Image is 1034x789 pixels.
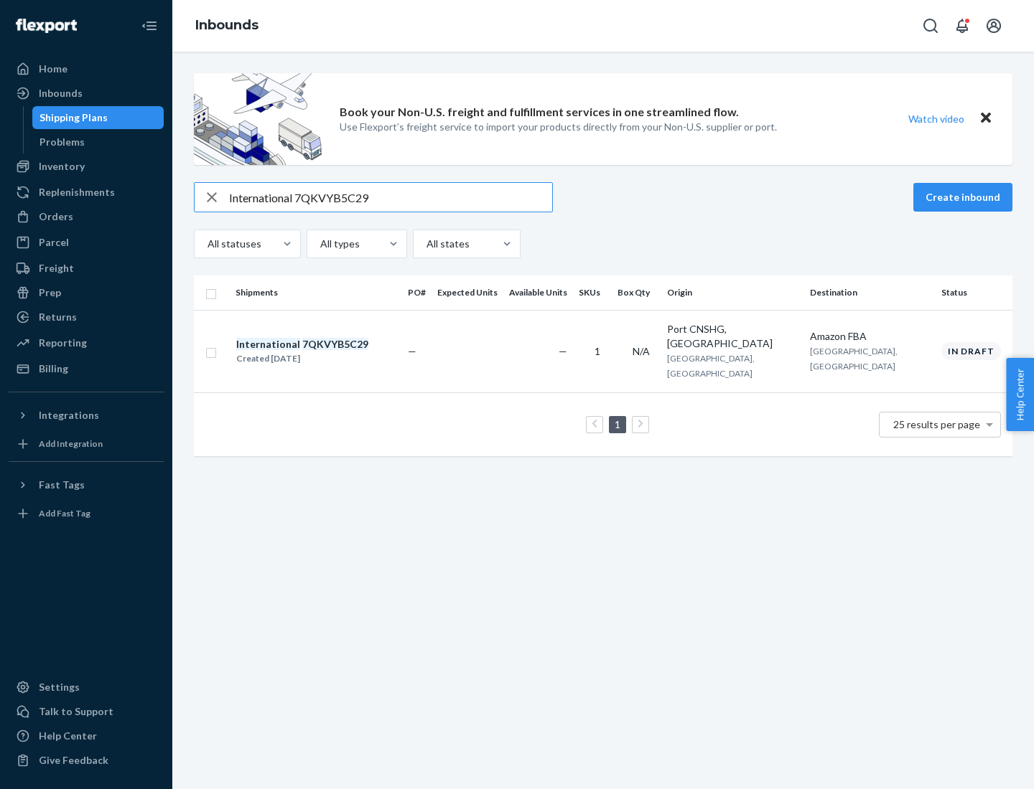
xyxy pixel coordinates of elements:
[941,342,1001,360] div: In draft
[936,275,1012,310] th: Status
[236,351,368,366] div: Created [DATE]
[16,19,77,33] img: Flexport logo
[402,275,432,310] th: PO#
[340,120,777,134] p: Use Flexport’s freight service to import your products directly from your Non-U.S. supplier or port.
[9,700,164,723] a: Talk to Support
[913,183,1012,212] button: Create inbound
[32,131,164,153] a: Problems
[135,11,164,40] button: Close Navigation
[9,749,164,772] button: Give Feedback
[9,57,164,80] a: Home
[39,438,103,450] div: Add Integration
[39,135,85,149] div: Problems
[39,729,97,743] div: Help Center
[9,331,164,354] a: Reporting
[9,433,164,455] a: Add Integration
[9,82,164,105] a: Inbounds
[667,322,798,351] div: Port CNSHG, [GEOGRAPHIC_DATA]
[893,418,980,430] span: 25 results per page
[39,159,85,174] div: Inventory
[39,507,90,519] div: Add Fast Tag
[661,275,804,310] th: Origin
[39,285,61,300] div: Prep
[612,275,661,310] th: Box Qty
[39,704,113,719] div: Talk to Support
[302,338,368,350] em: 7QKVYB5C29
[39,62,67,76] div: Home
[1006,358,1034,431] button: Help Center
[319,237,320,251] input: All types
[39,310,77,324] div: Returns
[229,183,552,212] input: Search inbounds by name, destination, msku...
[39,209,73,224] div: Orders
[9,257,164,280] a: Freight
[230,275,402,310] th: Shipments
[9,676,164,699] a: Settings
[9,473,164,496] button: Fast Tags
[39,235,69,250] div: Parcel
[804,275,936,310] th: Destination
[9,724,164,747] a: Help Center
[425,237,427,251] input: All states
[667,353,755,379] span: [GEOGRAPHIC_DATA], [GEOGRAPHIC_DATA]
[432,275,503,310] th: Expected Units
[977,108,995,129] button: Close
[39,753,108,767] div: Give Feedback
[559,345,567,357] span: —
[503,275,573,310] th: Available Units
[39,478,85,492] div: Fast Tags
[9,155,164,178] a: Inventory
[916,11,945,40] button: Open Search Box
[9,404,164,427] button: Integrations
[39,680,80,694] div: Settings
[810,346,898,372] span: [GEOGRAPHIC_DATA], [GEOGRAPHIC_DATA]
[595,345,600,357] span: 1
[9,281,164,304] a: Prep
[39,408,99,422] div: Integrations
[206,237,208,251] input: All statuses
[408,345,416,357] span: —
[39,336,87,350] div: Reporting
[979,11,1008,40] button: Open account menu
[9,231,164,254] a: Parcel
[236,338,300,350] em: International
[9,306,164,329] a: Returns
[612,418,623,430] a: Page 1 is your current page
[948,11,977,40] button: Open notifications
[9,205,164,228] a: Orders
[899,108,974,129] button: Watch video
[9,502,164,525] a: Add Fast Tag
[39,110,108,125] div: Shipping Plans
[39,185,115,199] div: Replenishments
[9,357,164,380] a: Billing
[573,275,612,310] th: SKUs
[39,261,74,275] div: Freight
[39,86,83,100] div: Inbounds
[32,106,164,129] a: Shipping Plans
[195,17,258,33] a: Inbounds
[810,329,930,344] div: Amazon FBA
[633,345,650,357] span: N/A
[9,181,164,204] a: Replenishments
[184,5,270,47] ol: breadcrumbs
[39,362,68,376] div: Billing
[340,104,739,121] p: Book your Non-U.S. freight and fulfillment services in one streamlined flow.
